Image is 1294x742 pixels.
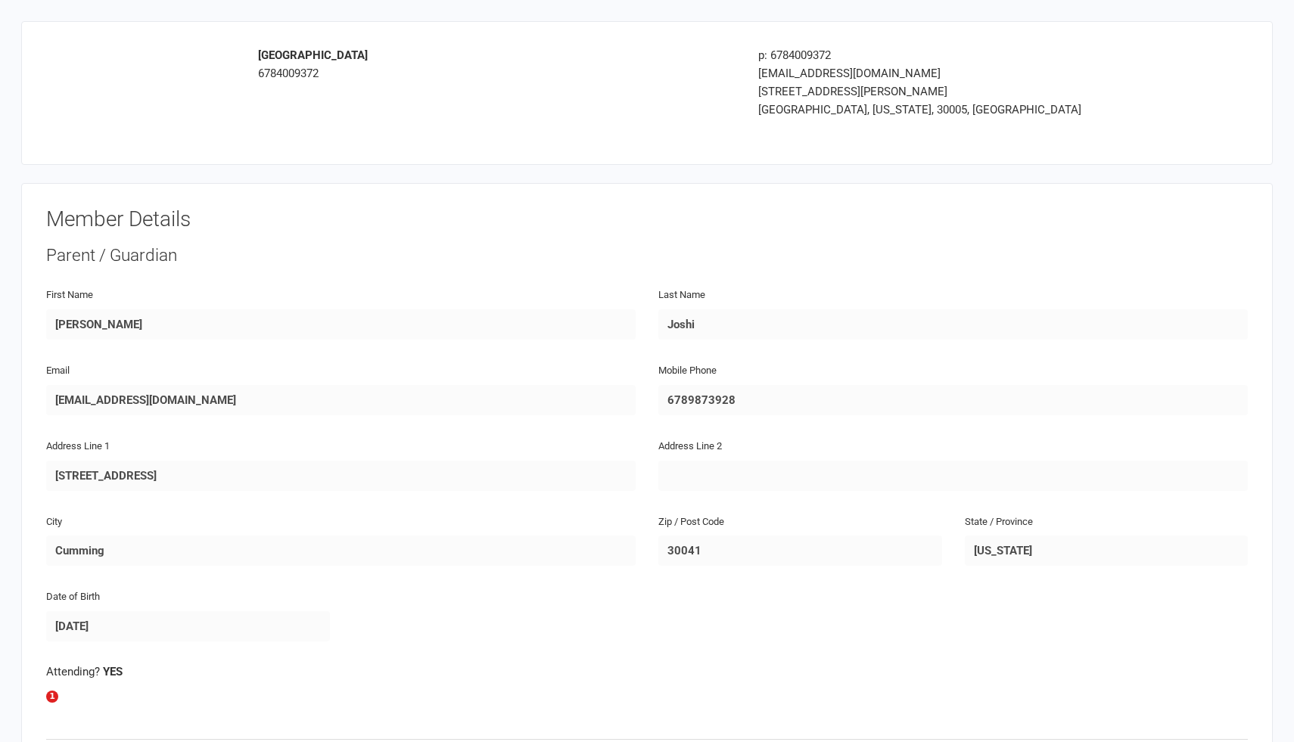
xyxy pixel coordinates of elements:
label: Email [46,363,70,379]
label: City [46,514,62,530]
label: State / Province [965,514,1033,530]
label: Date of Birth [46,589,100,605]
label: Last Name [658,287,705,303]
div: p: 6784009372 [758,46,1136,64]
span: 1 [46,691,58,703]
div: [EMAIL_ADDRESS][DOMAIN_NAME] [758,64,1136,82]
span: Attending? [46,665,100,678]
strong: [GEOGRAPHIC_DATA] [258,48,368,62]
label: Zip / Post Code [658,514,724,530]
label: Address Line 2 [658,439,722,455]
h3: Member Details [46,208,1248,231]
div: [STREET_ADDRESS][PERSON_NAME] [758,82,1136,101]
iframe: Intercom live chat [15,691,51,727]
label: Mobile Phone [658,363,717,379]
div: 6784009372 [258,46,736,82]
strong: YES [103,665,123,678]
label: Address Line 1 [46,439,110,455]
div: [GEOGRAPHIC_DATA], [US_STATE], 30005, [GEOGRAPHIC_DATA] [758,101,1136,119]
label: First Name [46,287,93,303]
div: Parent / Guardian [46,244,1248,268]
